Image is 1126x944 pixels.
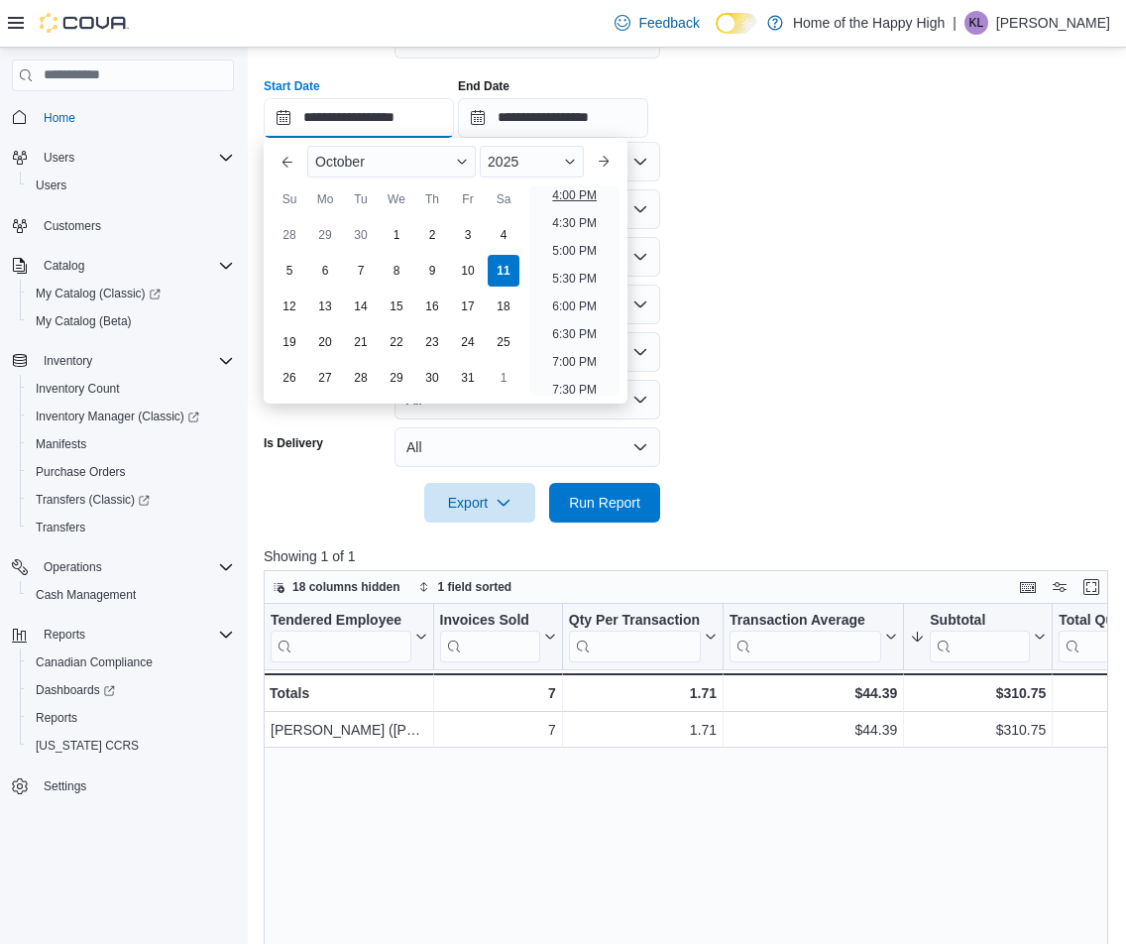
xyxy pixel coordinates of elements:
div: Transaction Average [730,611,881,661]
button: Transaction Average [730,611,897,661]
button: Users [20,172,242,199]
div: Tendered Employee [271,611,411,661]
div: Tu [345,183,377,215]
button: Operations [4,553,242,581]
button: All [394,427,660,467]
button: Reports [36,623,93,647]
button: Enter fullscreen [1079,575,1103,599]
div: day-10 [452,255,484,287]
span: Catalog [44,258,84,274]
div: day-26 [274,362,305,394]
a: My Catalog (Classic) [20,280,242,307]
button: Reports [4,621,242,649]
div: Qty Per Transaction [569,611,701,661]
button: Transfers [20,514,242,541]
div: $44.39 [730,718,897,742]
button: Manifests [20,430,242,458]
div: Subtotal [930,611,1030,661]
span: Dashboards [36,682,115,698]
button: Tendered Employee [271,611,427,661]
div: day-5 [274,255,305,287]
p: Home of the Happy High [793,11,945,35]
span: Transfers (Classic) [36,492,150,508]
a: Transfers (Classic) [20,486,242,514]
label: Is Delivery [264,435,323,451]
div: day-7 [345,255,377,287]
p: | [953,11,957,35]
div: day-14 [345,291,377,322]
a: Inventory Manager (Classic) [28,405,207,428]
span: Export [436,483,523,523]
div: Subtotal [930,611,1030,630]
a: Purchase Orders [28,460,134,484]
div: day-1 [381,219,412,251]
button: 18 columns hidden [265,575,408,599]
div: day-30 [345,219,377,251]
div: day-20 [309,326,341,358]
span: KL [969,11,984,35]
div: $310.75 [910,718,1046,742]
button: Inventory Count [20,375,242,403]
div: Invoices Sold [440,611,540,661]
button: [US_STATE] CCRS [20,732,242,760]
div: day-28 [345,362,377,394]
div: Qty Per Transaction [569,611,701,630]
div: day-8 [381,255,412,287]
div: day-13 [309,291,341,322]
button: Keyboard shortcuts [1016,575,1040,599]
span: 2025 [488,154,518,170]
div: Tendered Employee [271,611,411,630]
span: Customers [36,213,234,238]
div: day-29 [381,362,412,394]
div: day-6 [309,255,341,287]
div: day-18 [488,291,519,322]
div: day-30 [416,362,448,394]
a: Manifests [28,432,94,456]
div: [PERSON_NAME] ([PERSON_NAME]) [271,718,427,742]
li: 7:30 PM [544,378,605,402]
button: Open list of options [632,249,648,265]
label: Start Date [264,78,320,94]
span: Users [36,177,66,193]
button: Open list of options [632,154,648,170]
div: day-24 [452,326,484,358]
li: 5:00 PM [544,239,605,263]
button: Users [36,146,82,170]
span: Inventory [36,349,234,373]
a: Transfers (Classic) [28,488,158,512]
span: My Catalog (Classic) [28,282,234,305]
a: Users [28,174,74,197]
li: 5:30 PM [544,267,605,291]
span: [US_STATE] CCRS [36,738,139,754]
span: October [315,154,365,170]
a: Reports [28,706,85,730]
div: day-3 [452,219,484,251]
a: Dashboards [28,678,123,702]
div: day-4 [488,219,519,251]
span: Dashboards [28,678,234,702]
span: Washington CCRS [28,734,234,758]
button: Operations [36,555,110,579]
a: Dashboards [20,676,242,704]
div: $310.75 [910,681,1046,705]
a: Customers [36,214,109,238]
div: Mo [309,183,341,215]
div: 7 [440,718,556,742]
span: Canadian Compliance [28,650,234,674]
input: Press the down key to enter a popover containing a calendar. Press the escape key to close the po... [264,98,454,138]
div: Su [274,183,305,215]
div: Button. Open the year selector. 2025 is currently selected. [480,146,584,177]
span: Settings [36,773,234,798]
a: Canadian Compliance [28,650,161,674]
button: Run Report [549,483,660,523]
span: Operations [44,559,102,575]
div: day-16 [416,291,448,322]
div: day-27 [309,362,341,394]
button: Next month [588,146,619,177]
span: Transfers [28,516,234,539]
button: Subtotal [910,611,1046,661]
div: Button. Open the month selector. October is currently selected. [307,146,476,177]
button: Catalog [4,252,242,280]
p: Showing 1 of 1 [264,546,1116,566]
input: Press the down key to open a popover containing a calendar. [458,98,648,138]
